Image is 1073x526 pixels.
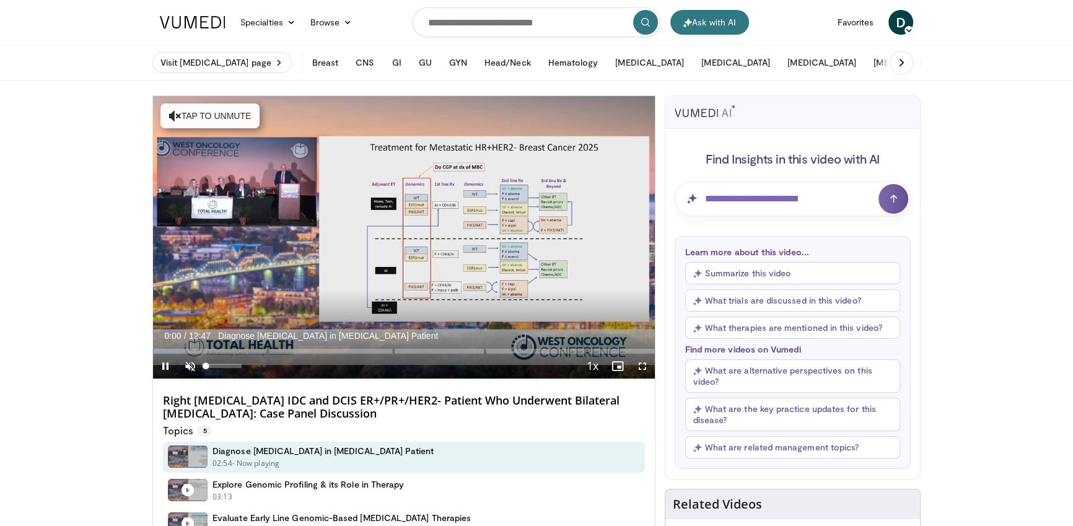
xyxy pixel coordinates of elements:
button: Tap to unmute [160,103,260,128]
button: Fullscreen [630,354,655,379]
button: Summarize this video [685,262,900,284]
p: Learn more about this video... [685,247,900,257]
button: What are alternative perspectives on this video? [685,359,900,393]
button: [MEDICAL_DATA] [608,50,691,75]
p: Topics [163,424,211,437]
h4: Evaluate Early Line Genomic-Based [MEDICAL_DATA] Therapies [212,512,471,524]
video-js: Video Player [153,96,655,379]
button: What are related management topics? [685,436,900,458]
button: What therapies are mentioned in this video? [685,317,900,339]
button: Breast [305,50,346,75]
p: Find more videos on Vumedi [685,344,900,354]
button: [MEDICAL_DATA] [780,50,864,75]
button: CNS [348,50,382,75]
button: What trials are discussed in this video? [685,289,900,312]
p: 02:54 [212,458,232,469]
img: vumedi-ai-logo.svg [675,105,735,117]
p: - Now playing [232,458,280,469]
a: Visit [MEDICAL_DATA] page [152,52,292,73]
button: What are the key practice updates for this disease? [685,398,900,431]
button: Enable picture-in-picture mode [605,354,630,379]
span: Diagnose [MEDICAL_DATA] in [MEDICAL_DATA] Patient [218,330,438,341]
button: Playback Rate [580,354,605,379]
button: Head/Neck [477,50,538,75]
span: / [184,331,186,341]
button: [MEDICAL_DATA] [694,50,777,75]
span: 12:47 [189,331,211,341]
input: Search topics, interventions [413,7,660,37]
button: Unmute [178,354,203,379]
h4: Explore Genomic Profiling & its Role in Therapy [212,479,404,490]
button: Pause [153,354,178,379]
a: Favorites [830,10,881,35]
a: D [888,10,913,35]
span: 0:00 [164,331,181,341]
h4: Right [MEDICAL_DATA] IDC and DCIS ER+/PR+/HER2- Patient Who Underwent Bilateral [MEDICAL_DATA]: C... [163,394,645,421]
button: GU [411,50,439,75]
button: Ask with AI [670,10,749,35]
p: 03:13 [212,491,232,502]
h4: Find Insights in this video with AI [675,151,911,167]
button: GI [384,50,408,75]
div: Volume Level [206,364,241,368]
h4: Diagnose [MEDICAL_DATA] in [MEDICAL_DATA] Patient [212,445,434,457]
button: [MEDICAL_DATA] [866,50,950,75]
a: Browse [303,10,360,35]
a: Specialties [233,10,303,35]
button: Hematology [541,50,606,75]
h4: Related Videos [673,497,762,512]
input: Question for AI [675,182,911,216]
button: GYN [442,50,475,75]
div: Progress Bar [153,349,655,354]
img: VuMedi Logo [160,16,226,28]
span: 5 [198,424,211,437]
